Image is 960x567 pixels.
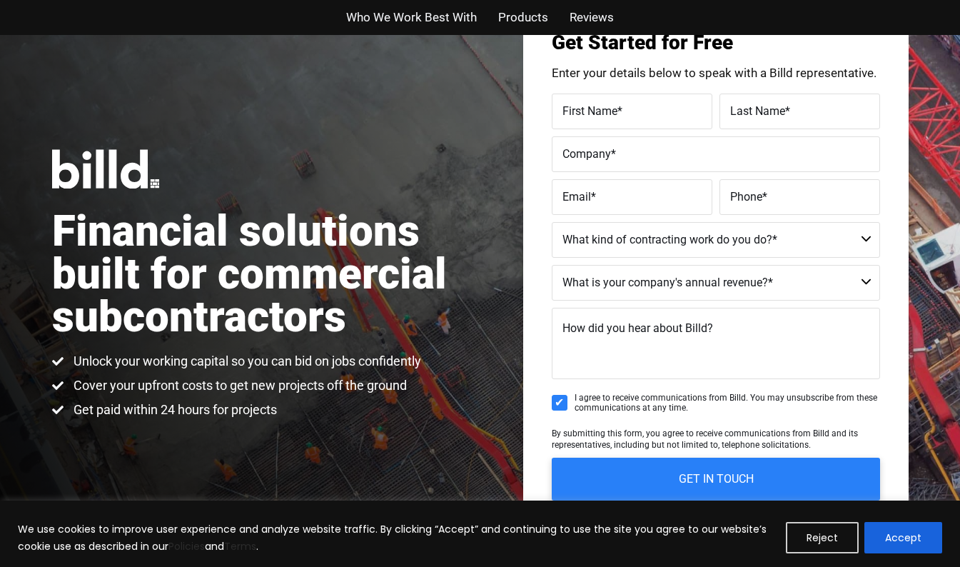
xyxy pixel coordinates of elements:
[552,33,880,53] h3: Get Started for Free
[552,395,567,411] input: I agree to receive communications from Billd. You may unsubscribe from these communications at an...
[52,210,480,338] h1: Financial solutions built for commercial subcontractors
[786,522,859,553] button: Reject
[224,539,256,553] a: Terms
[70,353,421,370] span: Unlock your working capital so you can bid on jobs confidently
[562,189,591,203] span: Email
[346,7,477,28] a: Who We Work Best With
[730,104,785,117] span: Last Name
[562,321,713,335] span: How did you hear about Billd?
[168,539,205,553] a: Policies
[562,104,617,117] span: First Name
[498,7,548,28] a: Products
[18,521,775,555] p: We use cookies to improve user experience and analyze website traffic. By clicking “Accept” and c...
[575,393,880,413] span: I agree to receive communications from Billd. You may unsubscribe from these communications at an...
[552,458,880,501] input: GET IN TOUCH
[730,189,762,203] span: Phone
[562,146,611,160] span: Company
[70,401,277,418] span: Get paid within 24 hours for projects
[552,428,858,450] span: By submitting this form, you agree to receive communications from Billd and its representatives, ...
[70,377,407,394] span: Cover your upfront costs to get new projects off the ground
[864,522,942,553] button: Accept
[570,7,614,28] a: Reviews
[552,67,880,79] p: Enter your details below to speak with a Billd representative.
